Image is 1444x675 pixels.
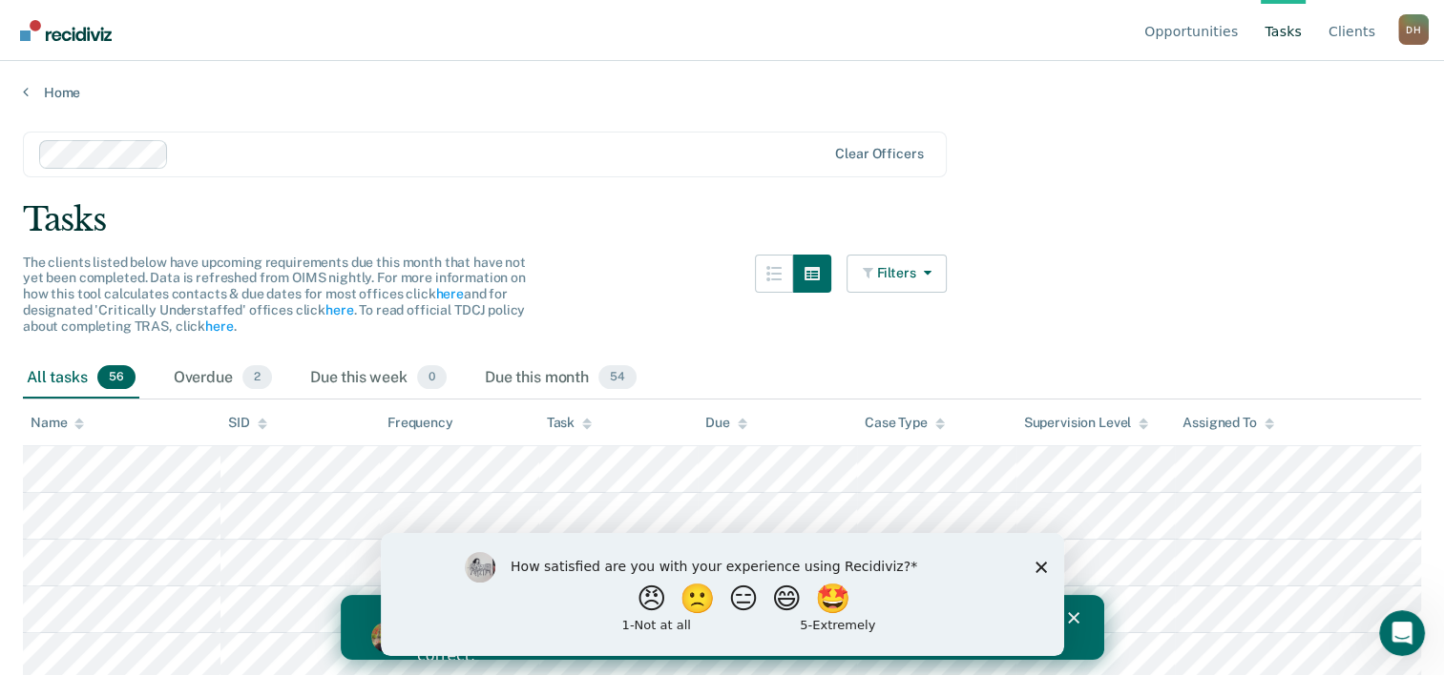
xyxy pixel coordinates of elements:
[865,415,945,431] div: Case Type
[23,255,526,334] span: The clients listed below have upcoming requirements due this month that have not yet been complet...
[1398,14,1429,45] div: D H
[435,286,463,301] a: here
[1398,14,1429,45] button: Profile dropdown button
[20,20,112,41] img: Recidiviz
[835,146,923,162] div: Clear officers
[23,358,139,399] div: All tasks56
[76,13,640,51] b: Critically Understaffed Office
[481,358,640,399] div: Due this month54
[23,200,1421,239] div: Tasks
[228,415,267,431] div: SID
[1182,415,1273,431] div: Assigned To
[325,302,353,317] a: here
[341,595,1104,660] iframe: Intercom live chat banner
[847,255,948,293] button: Filters
[23,84,1421,101] a: Home
[598,365,637,390] span: 54
[387,415,453,431] div: Frequency
[727,17,746,29] div: Close
[1379,610,1425,656] iframe: Intercom live chat
[205,318,233,334] a: here
[76,13,702,71] div: 🚨 The technical error preventing the designation from appearing has been resolved. Your office's ...
[381,533,1064,656] iframe: Survey by Kim from Recidiviz
[242,365,272,390] span: 2
[417,365,447,390] span: 0
[705,415,747,431] div: Due
[170,358,276,399] div: Overdue2
[1024,415,1149,431] div: Supervision Level
[306,358,450,399] div: Due this week0
[547,415,592,431] div: Task
[97,365,136,390] span: 56
[31,415,84,431] div: Name
[95,13,184,31] b: Attention!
